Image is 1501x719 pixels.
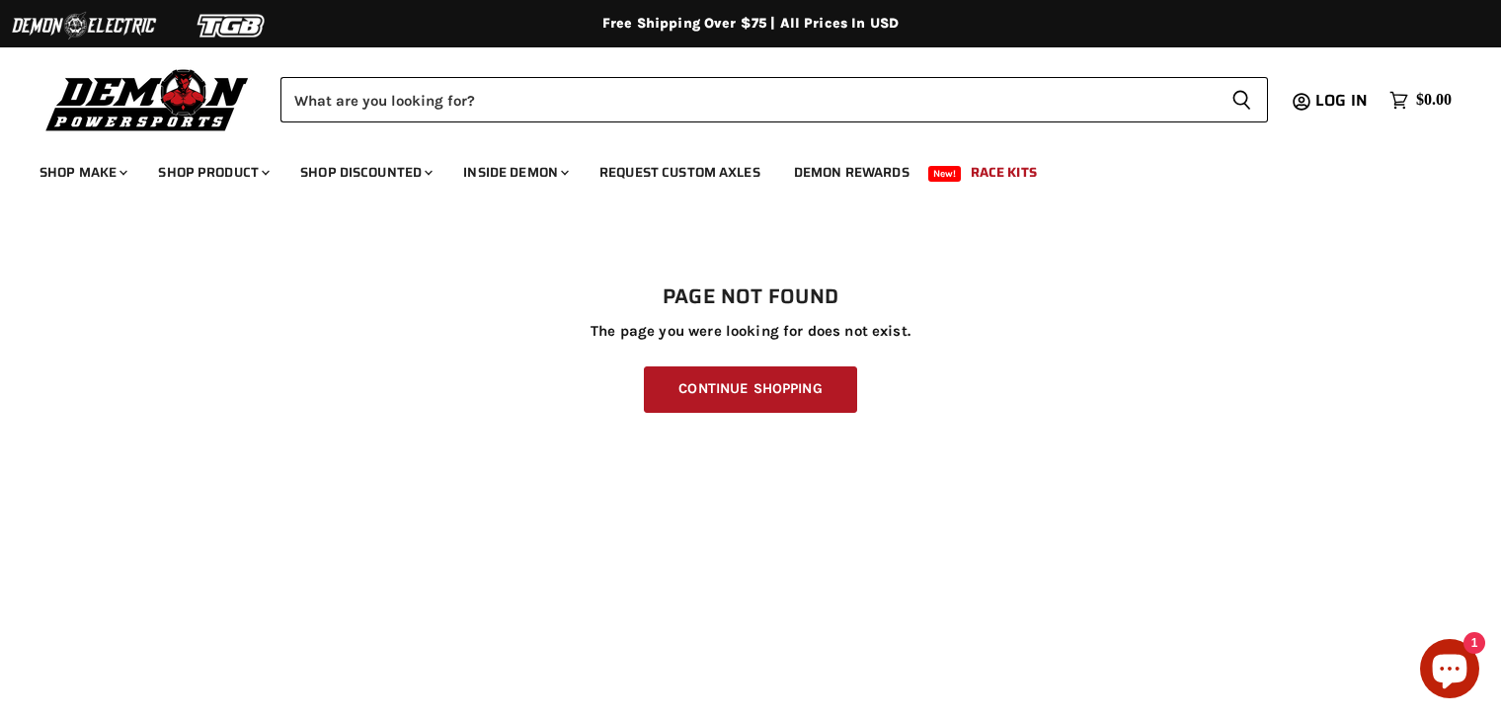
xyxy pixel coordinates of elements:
ul: Main menu [25,144,1447,193]
span: Log in [1315,88,1368,113]
a: Shop Make [25,152,139,193]
a: Shop Product [143,152,281,193]
a: Demon Rewards [779,152,924,193]
img: Demon Electric Logo 2 [10,7,158,44]
a: Request Custom Axles [585,152,775,193]
input: Search [280,77,1216,122]
a: $0.00 [1380,86,1461,115]
a: Shop Discounted [285,152,444,193]
form: Product [280,77,1268,122]
span: New! [928,166,962,182]
a: Log in [1306,92,1380,110]
a: Inside Demon [448,152,581,193]
a: Race Kits [956,152,1052,193]
button: Search [1216,77,1268,122]
span: $0.00 [1416,91,1452,110]
img: Demon Powersports [39,64,256,134]
a: Continue Shopping [644,366,856,413]
inbox-online-store-chat: Shopify online store chat [1414,639,1485,703]
img: TGB Logo 2 [158,7,306,44]
p: The page you were looking for does not exist. [39,323,1461,340]
h1: Page not found [39,285,1461,309]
